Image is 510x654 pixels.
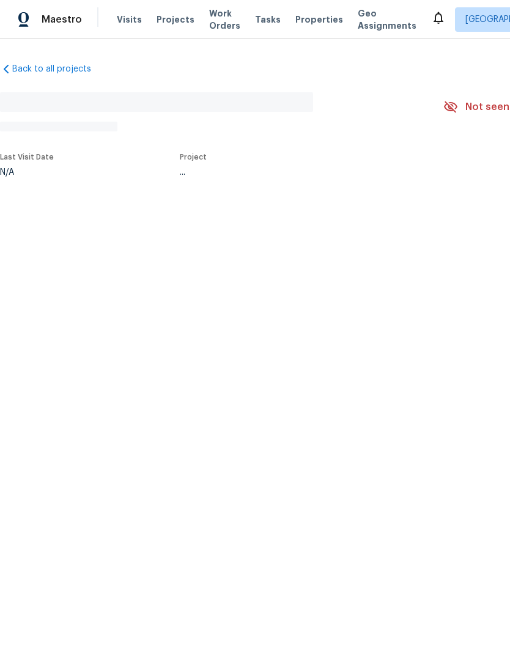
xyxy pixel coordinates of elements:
[255,15,281,24] span: Tasks
[42,13,82,26] span: Maestro
[157,13,194,26] span: Projects
[358,7,416,32] span: Geo Assignments
[209,7,240,32] span: Work Orders
[180,153,207,161] span: Project
[117,13,142,26] span: Visits
[295,13,343,26] span: Properties
[180,168,415,177] div: ...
